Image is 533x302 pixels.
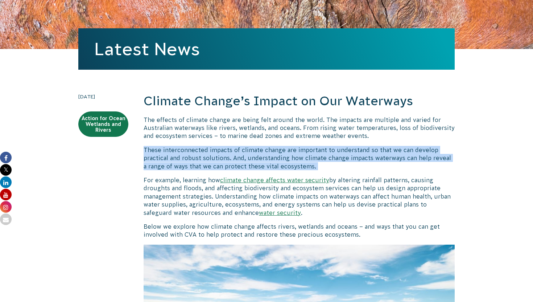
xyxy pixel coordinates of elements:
a: climate change affects water security [220,177,329,183]
time: [DATE] [78,93,128,101]
p: The effects of climate change are being felt around the world. The impacts are multiple and varie... [144,116,455,140]
a: water security [259,209,301,216]
p: These interconnected impacts of climate change are important to understand so that we can develop... [144,146,455,170]
p: For example, learning how by altering rainfall patterns, causing droughts and floods, and affecti... [144,176,455,217]
a: Action for Ocean Wetlands and Rivers [78,111,128,137]
h2: Climate Change’s Impact on Our Waterways [144,93,455,110]
a: Latest News [94,39,200,59]
p: Below we explore how climate change affects rivers, wetlands and oceans – and ways that you can g... [144,223,455,239]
